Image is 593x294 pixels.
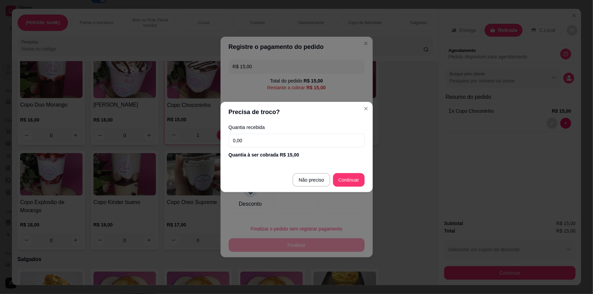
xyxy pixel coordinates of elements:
[229,125,365,130] label: Quantia recebida
[221,102,373,122] header: Precisa de troco?
[333,173,365,187] button: Continuar
[229,151,365,158] div: Quantia à ser cobrada R$ 15,00
[361,103,371,114] button: Close
[293,173,330,187] button: Não preciso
